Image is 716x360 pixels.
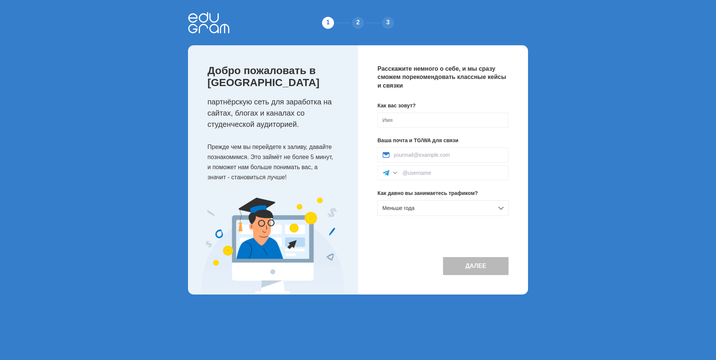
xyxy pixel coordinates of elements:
[207,142,343,183] p: Прежде чем вы перейдете к заливу, давайте познакомимся. Это займёт не более 5 минут, и поможет на...
[321,15,336,30] div: 1
[202,198,344,295] img: Expert Image
[377,113,509,128] input: Имя
[377,189,509,197] p: Как давно вы занимаетесь трафиком?
[394,152,504,158] input: yourmail@example.com
[377,102,509,110] p: Как вас зовут?
[380,15,395,30] div: 3
[351,15,365,30] div: 2
[207,65,343,89] p: Добро пожаловать в [GEOGRAPHIC_DATA]
[377,65,509,90] p: Расскажите немного о себе, и мы сразу сможем порекомендовать классные кейсы и связки
[207,96,343,130] p: партнёрскую сеть для заработка на сайтах, блогах и каналах со студенческой аудиторией.
[382,205,415,211] span: Меньше года
[377,137,509,144] p: Ваша почта и TG/WA для связи
[443,257,509,275] button: Далее
[403,170,504,176] input: @username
